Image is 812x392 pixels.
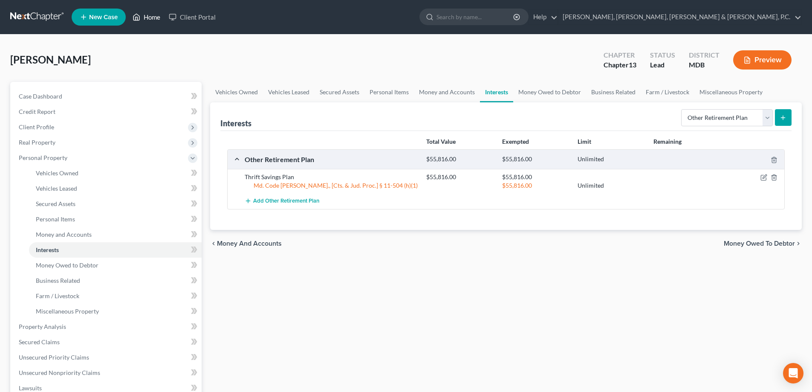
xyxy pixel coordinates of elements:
[36,215,75,223] span: Personal Items
[263,82,315,102] a: Vehicles Leased
[12,89,202,104] a: Case Dashboard
[12,334,202,350] a: Secured Claims
[513,82,586,102] a: Money Owed to Debtor
[29,227,202,242] a: Money and Accounts
[29,196,202,212] a: Secured Assets
[689,50,720,60] div: District
[498,181,573,190] div: $55,816.00
[653,138,682,145] strong: Remaining
[650,60,675,70] div: Lead
[240,181,422,190] div: Md. Code [PERSON_NAME]., [Cts. & Jud. Proc.] § 11-504 (h)(1)
[19,123,54,131] span: Client Profile
[29,258,202,273] a: Money Owed to Debtor
[19,354,89,361] span: Unsecured Priority Claims
[10,53,91,66] span: [PERSON_NAME]
[529,9,558,25] a: Help
[573,181,649,190] div: Unlimited
[19,369,100,376] span: Unsecured Nonpriority Claims
[210,240,217,247] i: chevron_left
[733,50,792,70] button: Preview
[689,60,720,70] div: MDB
[480,82,513,102] a: Interests
[29,273,202,288] a: Business Related
[422,173,497,181] div: $55,816.00
[36,185,77,192] span: Vehicles Leased
[36,231,92,238] span: Money and Accounts
[436,9,514,25] input: Search by name...
[29,181,202,196] a: Vehicles Leased
[217,240,282,247] span: Money and Accounts
[19,139,55,146] span: Real Property
[19,108,55,115] span: Credit Report
[245,193,319,209] button: Add Other Retirement Plan
[36,308,99,315] span: Miscellaneous Property
[220,118,251,128] div: Interests
[724,240,802,247] button: Money Owed to Debtor chevron_right
[422,155,497,163] div: $55,816.00
[29,288,202,304] a: Farm / Livestock
[783,363,803,383] div: Open Intercom Messenger
[36,200,75,207] span: Secured Assets
[414,82,480,102] a: Money and Accounts
[36,246,59,253] span: Interests
[253,198,319,205] span: Add Other Retirement Plan
[558,9,801,25] a: [PERSON_NAME], [PERSON_NAME], [PERSON_NAME] & [PERSON_NAME], P.C.
[19,323,66,330] span: Property Analysis
[12,104,202,119] a: Credit Report
[604,60,636,70] div: Chapter
[29,304,202,319] a: Miscellaneous Property
[498,155,573,163] div: $55,816.00
[426,138,456,145] strong: Total Value
[629,61,636,69] span: 13
[502,138,529,145] strong: Exempted
[694,82,768,102] a: Miscellaneous Property
[12,319,202,334] a: Property Analysis
[19,338,60,346] span: Secured Claims
[29,242,202,258] a: Interests
[210,240,282,247] button: chevron_left Money and Accounts
[19,384,42,392] span: Lawsuits
[210,82,263,102] a: Vehicles Owned
[240,155,422,164] div: Other Retirement Plan
[364,82,414,102] a: Personal Items
[12,350,202,365] a: Unsecured Priority Claims
[128,9,165,25] a: Home
[19,93,62,100] span: Case Dashboard
[498,173,573,181] div: $55,816.00
[315,82,364,102] a: Secured Assets
[89,14,118,20] span: New Case
[12,365,202,380] a: Unsecured Nonpriority Claims
[650,50,675,60] div: Status
[604,50,636,60] div: Chapter
[29,212,202,227] a: Personal Items
[36,292,79,299] span: Farm / Livestock
[795,240,802,247] i: chevron_right
[240,173,422,181] div: Thrift Savings Plan
[724,240,795,247] span: Money Owed to Debtor
[36,261,98,269] span: Money Owed to Debtor
[586,82,641,102] a: Business Related
[36,277,80,284] span: Business Related
[578,138,591,145] strong: Limit
[29,166,202,181] a: Vehicles Owned
[165,9,220,25] a: Client Portal
[36,169,78,177] span: Vehicles Owned
[19,154,67,161] span: Personal Property
[573,155,649,163] div: Unlimited
[641,82,694,102] a: Farm / Livestock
